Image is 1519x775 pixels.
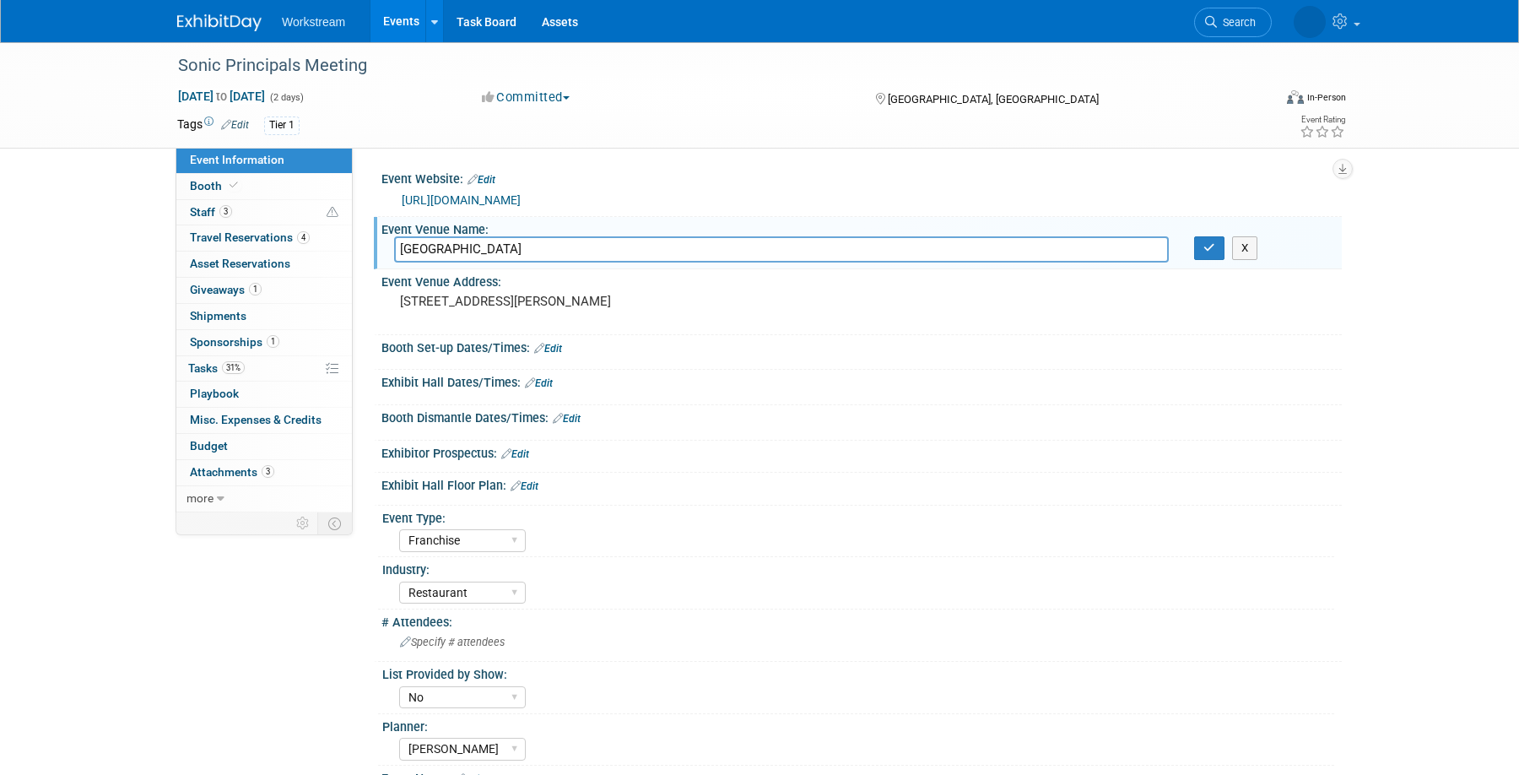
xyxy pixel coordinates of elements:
span: [GEOGRAPHIC_DATA], [GEOGRAPHIC_DATA] [888,93,1099,106]
a: Edit [501,448,529,460]
a: Shipments [176,304,352,329]
div: In-Person [1306,91,1346,104]
span: Workstream [282,15,345,29]
span: Sponsorships [190,335,279,349]
div: Event Venue Address: [381,269,1342,290]
span: [DATE] [DATE] [177,89,266,104]
span: Travel Reservations [190,230,310,244]
a: Booth [176,174,352,199]
button: Committed [476,89,576,106]
span: Tasks [188,361,245,375]
span: Attachments [190,465,274,479]
a: Staff3 [176,200,352,225]
div: Exhibitor Prospectus: [381,441,1342,463]
a: Giveaways1 [176,278,352,303]
span: 1 [249,283,262,295]
div: Event Type: [382,506,1334,527]
a: Edit [511,480,538,492]
div: Exhibit Hall Dates/Times: [381,370,1342,392]
a: Search [1194,8,1272,37]
a: Asset Reservations [176,252,352,277]
span: 3 [219,205,232,218]
span: 4 [297,231,310,244]
img: ExhibitDay [177,14,262,31]
a: Edit [553,413,581,425]
span: Event Information [190,153,284,166]
span: to [214,89,230,103]
div: Event Website: [381,166,1342,188]
a: Misc. Expenses & Credits [176,408,352,433]
span: more [186,491,214,505]
pre: [STREET_ADDRESS][PERSON_NAME] [400,294,763,309]
a: Edit [221,119,249,131]
a: Edit [468,174,495,186]
i: Booth reservation complete [230,181,238,190]
a: Sponsorships1 [176,330,352,355]
span: 3 [262,465,274,478]
button: X [1232,236,1258,260]
span: Booth [190,179,241,192]
a: Travel Reservations4 [176,225,352,251]
div: Planner: [382,714,1334,735]
td: Personalize Event Tab Strip [289,512,318,534]
td: Toggle Event Tabs [318,512,353,534]
span: Misc. Expenses & Credits [190,413,322,426]
div: List Provided by Show: [382,662,1334,683]
a: Attachments3 [176,460,352,485]
a: Budget [176,434,352,459]
div: # Attendees: [381,610,1342,631]
span: Staff [190,205,232,219]
div: Booth Set-up Dates/Times: [381,335,1342,357]
span: Playbook [190,387,239,400]
span: (2 days) [268,92,304,103]
div: Exhibit Hall Floor Plan: [381,473,1342,495]
span: Search [1217,16,1256,29]
div: Event Format [1172,88,1346,113]
span: Budget [190,439,228,453]
a: Tasks31% [176,356,352,382]
span: Asset Reservations [190,257,290,270]
span: Shipments [190,309,246,322]
a: Edit [525,377,553,389]
a: Playbook [176,382,352,407]
div: Event Venue Name: [381,217,1342,238]
span: 31% [222,361,245,374]
span: Potential Scheduling Conflict -- at least one attendee is tagged in another overlapping event. [327,205,338,220]
td: Tags [177,116,249,135]
div: Event Rating [1300,116,1345,124]
span: Giveaways [190,283,262,296]
span: 1 [267,335,279,348]
a: Edit [534,343,562,355]
img: Keira Wiele [1294,6,1326,38]
div: Tier 1 [264,117,300,134]
span: Specify # attendees [400,636,505,648]
a: more [176,486,352,512]
a: Event Information [176,148,352,173]
img: Format-Inperson.png [1287,90,1304,104]
div: Booth Dismantle Dates/Times: [381,405,1342,427]
div: Sonic Principals Meeting [172,51,1246,81]
div: Industry: [382,557,1334,578]
a: [URL][DOMAIN_NAME] [402,193,521,207]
